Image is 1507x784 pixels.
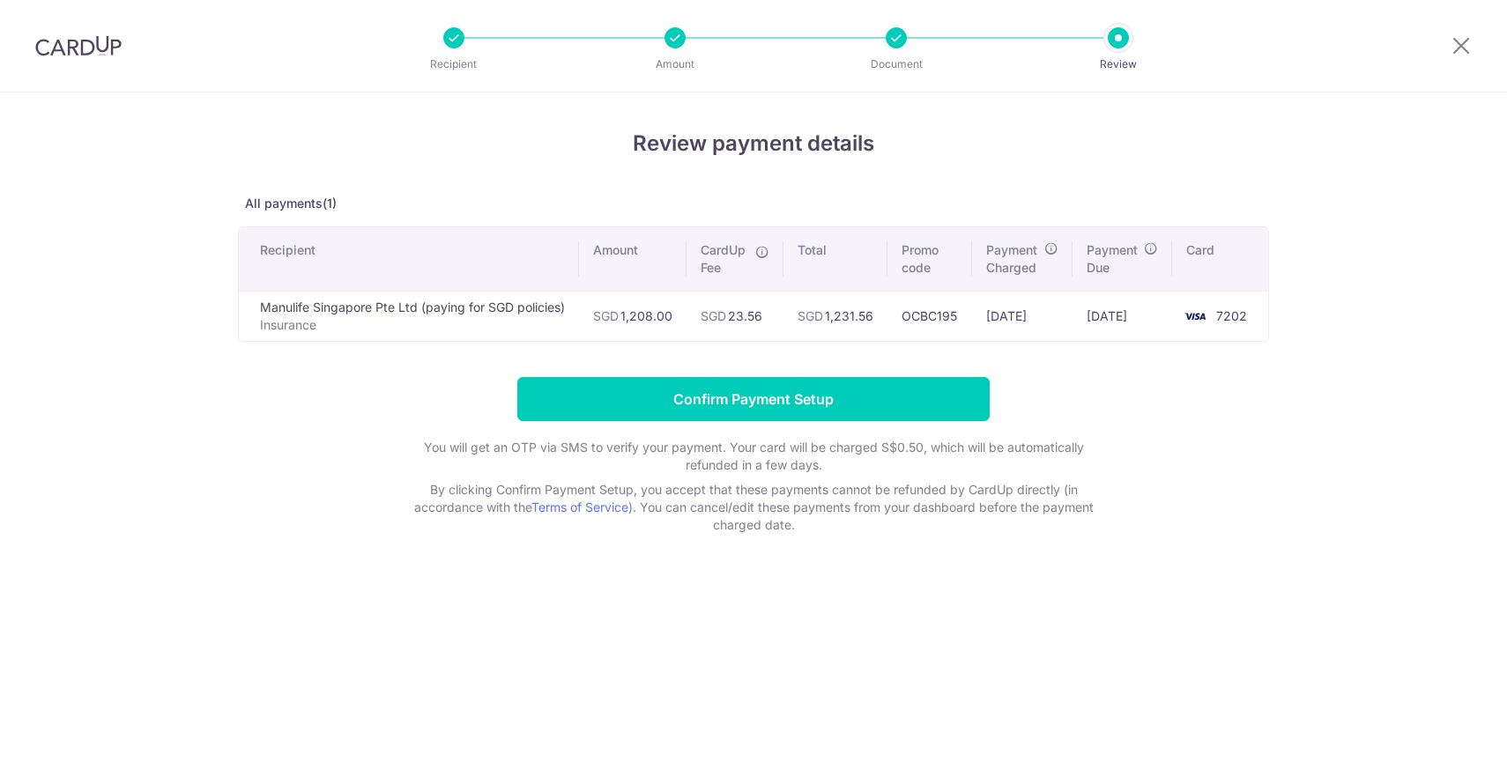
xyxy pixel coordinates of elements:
td: 1,231.56 [783,291,887,341]
p: You will get an OTP via SMS to verify your payment. Your card will be charged S$0.50, which will ... [401,439,1106,474]
p: All payments(1) [238,195,1269,212]
span: CardUp Fee [701,241,746,277]
td: Manulife Singapore Pte Ltd (paying for SGD policies) [239,291,579,341]
p: Document [831,55,961,73]
th: Amount [579,227,687,291]
span: SGD [593,308,619,323]
span: 7202 [1216,308,1247,323]
th: Total [783,227,887,291]
p: Insurance [260,316,565,334]
td: OCBC195 [887,291,972,341]
span: SGD [701,308,726,323]
p: Recipient [389,55,519,73]
p: Amount [610,55,740,73]
img: <span class="translation_missing" title="translation missing: en.account_steps.new_confirm_form.b... [1177,306,1213,327]
span: Payment Due [1087,241,1139,277]
th: Card [1172,227,1268,291]
td: 1,208.00 [579,291,687,341]
th: Promo code [887,227,972,291]
th: Recipient [239,227,579,291]
td: [DATE] [1073,291,1172,341]
a: Terms of Service [531,499,628,514]
p: Review [1053,55,1184,73]
span: Payment Charged [986,241,1039,277]
p: By clicking Confirm Payment Setup, you accept that these payments cannot be refunded by CardUp di... [401,481,1106,534]
h4: Review payment details [238,128,1269,159]
span: SGD [798,308,823,323]
td: 23.56 [687,291,783,341]
img: CardUp [35,35,122,56]
td: [DATE] [972,291,1073,341]
input: Confirm Payment Setup [517,377,990,421]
